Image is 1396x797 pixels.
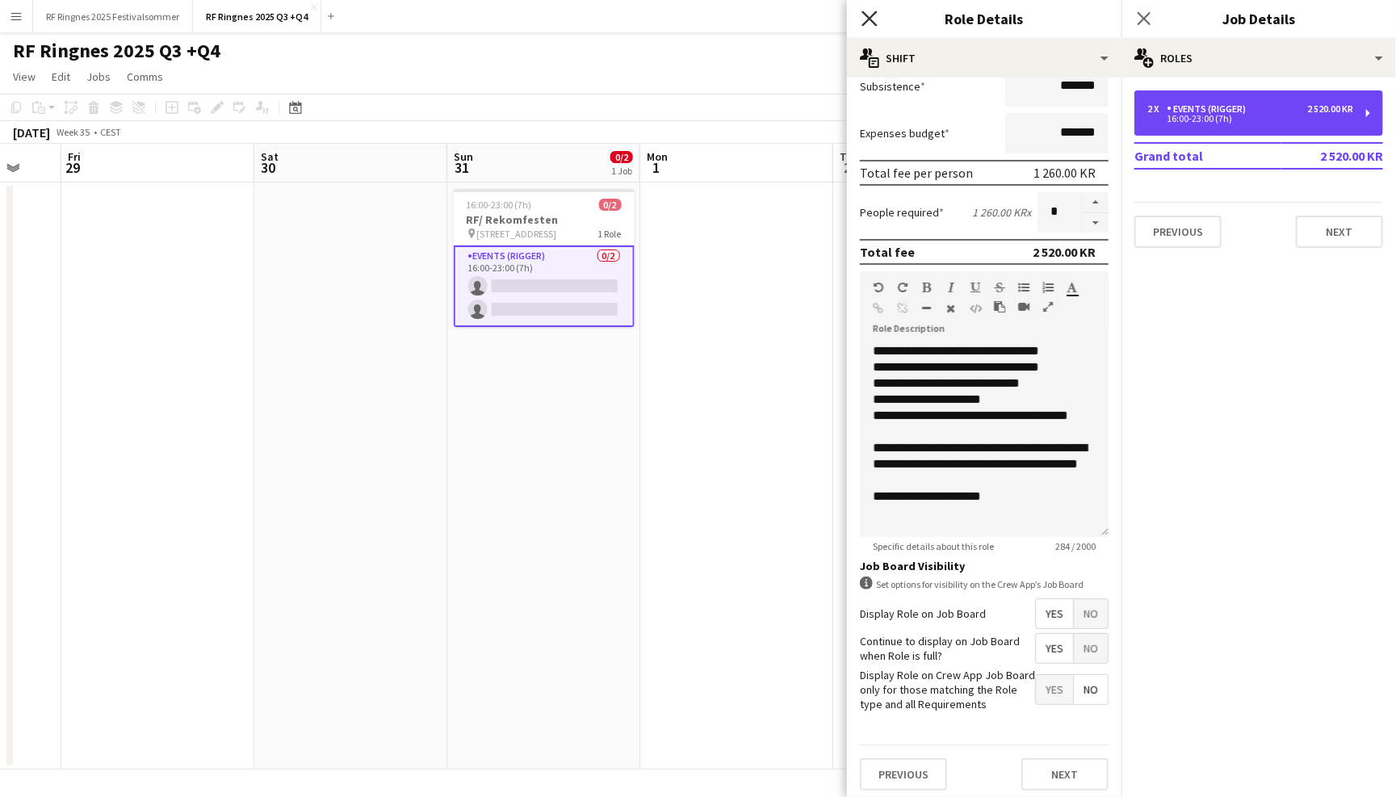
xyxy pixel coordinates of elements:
[860,165,973,181] div: Total fee per person
[86,69,111,84] span: Jobs
[1042,540,1109,552] span: 284 / 2000
[610,151,633,163] span: 0/2
[1036,599,1073,628] span: Yes
[1121,39,1396,78] div: Roles
[860,126,950,141] label: Expenses budget
[65,158,81,177] span: 29
[860,79,925,94] label: Subsistence
[1074,599,1108,628] span: No
[1021,758,1109,791] button: Next
[1121,8,1396,29] h3: Job Details
[1083,213,1109,233] button: Decrease
[1083,192,1109,213] button: Increase
[1147,103,1167,115] div: 2 x
[467,199,532,211] span: 16:00-23:00 (7h)
[1134,216,1222,248] button: Previous
[598,228,622,240] span: 1 Role
[860,559,1109,573] h3: Job Board Visibility
[454,149,473,164] span: Sun
[860,758,947,791] button: Previous
[840,149,858,164] span: Tue
[100,126,121,138] div: CEST
[45,66,77,87] a: Edit
[120,66,170,87] a: Comms
[477,228,557,240] span: [STREET_ADDRESS]
[454,245,635,327] app-card-role: Events (Rigger)0/216:00-23:00 (7h)
[994,300,1005,313] button: Paste as plain text
[970,302,981,315] button: HTML Code
[1074,675,1108,704] span: No
[1067,281,1078,294] button: Text Color
[1134,143,1281,169] td: Grand total
[945,281,957,294] button: Italic
[1033,244,1096,260] div: 2 520.00 KR
[6,66,42,87] a: View
[80,66,117,87] a: Jobs
[68,149,81,164] span: Fri
[52,69,70,84] span: Edit
[1018,281,1029,294] button: Unordered List
[1167,103,1252,115] div: Events (Rigger)
[1042,281,1054,294] button: Ordered List
[1307,103,1353,115] div: 2 520.00 KR
[1042,300,1054,313] button: Fullscreen
[261,149,279,164] span: Sat
[13,124,50,141] div: [DATE]
[1036,634,1073,663] span: Yes
[921,302,933,315] button: Horizontal Line
[1033,165,1096,181] div: 1 260.00 KR
[644,158,668,177] span: 1
[13,69,36,84] span: View
[258,158,279,177] span: 30
[1018,300,1029,313] button: Insert video
[451,158,473,177] span: 31
[860,606,986,621] label: Display Role on Job Board
[860,540,1007,552] span: Specific details about this role
[921,281,933,294] button: Bold
[945,302,957,315] button: Clear Formatting
[860,668,1035,712] label: Display Role on Crew App Job Board only for those matching the Role type and all Requirements
[13,39,220,63] h1: RF Ringnes 2025 Q3 +Q4
[860,205,944,220] label: People required
[454,189,635,327] app-job-card: 16:00-23:00 (7h)0/2RF/ Rekomfesten [STREET_ADDRESS]1 RoleEvents (Rigger)0/216:00-23:00 (7h)
[454,212,635,227] h3: RF/ Rekomfesten
[599,199,622,211] span: 0/2
[1281,143,1383,169] td: 2 520.00 KR
[897,281,908,294] button: Redo
[970,281,981,294] button: Underline
[611,165,632,177] div: 1 Job
[1147,115,1353,123] div: 16:00-23:00 (7h)
[193,1,321,32] button: RF Ringnes 2025 Q3 +Q4
[860,244,915,260] div: Total fee
[847,39,1121,78] div: Shift
[1074,634,1108,663] span: No
[33,1,193,32] button: RF Ringnes 2025 Festivalsommer
[53,126,94,138] span: Week 35
[847,8,1121,29] h3: Role Details
[994,281,1005,294] button: Strikethrough
[1296,216,1383,248] button: Next
[860,634,1035,663] label: Continue to display on Job Board when Role is full?
[860,577,1109,592] div: Set options for visibility on the Crew App’s Job Board
[127,69,163,84] span: Comms
[972,205,1031,220] div: 1 260.00 KR x
[837,158,858,177] span: 2
[1036,675,1073,704] span: Yes
[647,149,668,164] span: Mon
[873,281,884,294] button: Undo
